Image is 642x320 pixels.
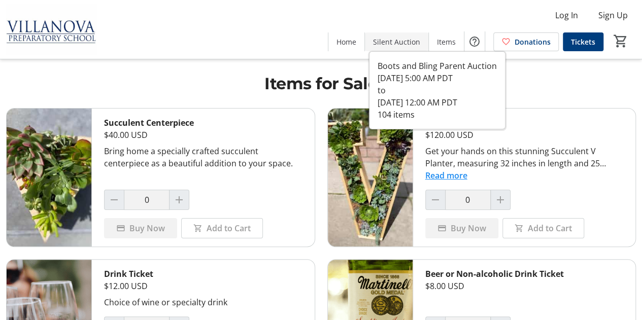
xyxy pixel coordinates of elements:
[547,7,586,23] button: Log In
[429,32,464,51] a: Items
[104,129,302,141] div: $40.00 USD
[104,145,302,169] div: Bring home a specially crafted succulent centerpiece as a beautiful addition to your space.
[378,60,497,72] div: Boots and Bling Parent Auction
[425,268,624,280] div: Beer or Non-alcoholic Drink Ticket
[365,32,428,51] a: Silent Auction
[493,32,559,51] a: Donations
[378,84,497,96] div: to
[425,169,467,182] button: Read more
[425,145,624,169] div: Get your hands on this stunning Succulent V Planter, measuring 32 inches in length and 25 inches ...
[571,37,595,47] span: Tickets
[425,280,624,292] div: $8.00 USD
[328,109,413,246] img: Succulent V Planter
[515,37,551,47] span: Donations
[598,9,628,21] span: Sign Up
[104,268,302,280] div: Drink Ticket
[104,280,302,292] div: $12.00 USD
[563,32,603,51] a: Tickets
[328,32,364,51] a: Home
[378,109,497,121] div: 104 items
[104,117,302,129] div: Succulent Centerpiece
[104,296,302,308] div: Choice of wine or specialty drink
[6,72,636,96] h1: Items for Sale
[464,31,485,52] button: Help
[437,37,456,47] span: Items
[7,109,91,246] img: Succulent Centerpiece
[378,96,497,109] div: [DATE] 12:00 AM PDT
[590,7,636,23] button: Sign Up
[612,32,630,50] button: Cart
[378,72,497,84] div: [DATE] 5:00 AM PDT
[124,190,170,210] input: Succulent Centerpiece Quantity
[425,117,624,129] div: Succulent V Planter
[6,4,96,55] img: Villanova Preparatory School's Logo
[336,37,356,47] span: Home
[445,190,491,210] input: Succulent V Planter Quantity
[425,129,624,141] div: $120.00 USD
[555,9,578,21] span: Log In
[373,37,420,47] span: Silent Auction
